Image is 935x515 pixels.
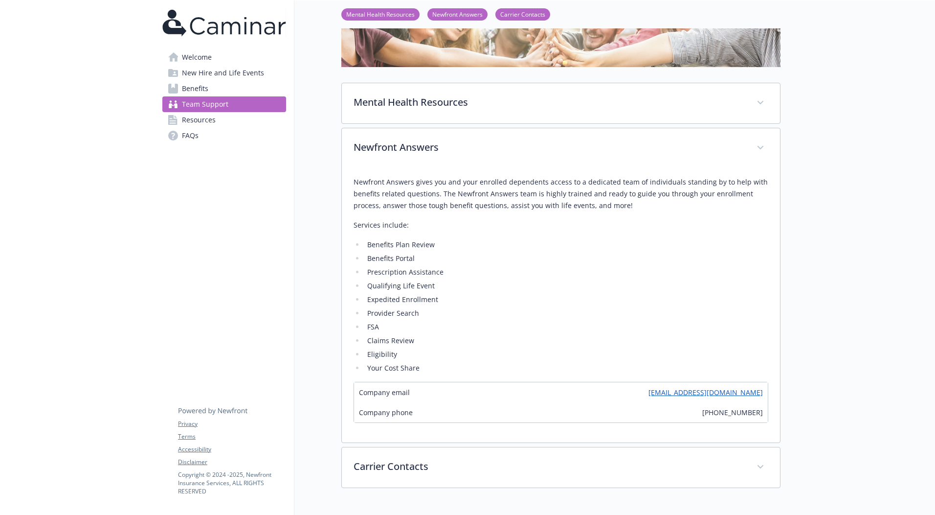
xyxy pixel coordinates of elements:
span: Welcome [182,49,212,65]
li: Benefits Portal​ [364,253,768,264]
span: [PHONE_NUMBER] [702,407,763,418]
p: Newfront Answers gives you and your enrolled dependents access to a dedicated team of individuals... [354,176,768,211]
a: Privacy [178,420,286,428]
a: Resources [162,112,286,128]
a: Newfront Answers [427,9,488,19]
a: [EMAIL_ADDRESS][DOMAIN_NAME] [648,387,763,398]
p: Copyright © 2024 - 2025 , Newfront Insurance Services, ALL RIGHTS RESERVED [178,470,286,495]
div: Mental Health Resources [342,83,780,123]
a: Accessibility [178,445,286,454]
a: Welcome [162,49,286,65]
span: Resources [182,112,216,128]
a: New Hire and Life Events [162,65,286,81]
a: Benefits [162,81,286,96]
a: FAQs [162,128,286,143]
span: Team Support [182,96,228,112]
li: Your Cost Share​ [364,362,768,374]
a: Disclaimer [178,458,286,467]
a: Carrier Contacts [495,9,550,19]
p: Carrier Contacts [354,459,745,474]
li: Prescription Assistance​ [364,266,768,278]
li: Provider Search​ [364,307,768,319]
div: Newfront Answers [342,128,780,168]
p: Mental Health Resources [354,95,745,110]
div: Newfront Answers [342,168,780,443]
a: Team Support [162,96,286,112]
li: Qualifying Life Event​ [364,280,768,292]
a: Terms [178,432,286,441]
span: Benefits [182,81,208,96]
a: Mental Health Resources [341,9,420,19]
span: FAQs [182,128,199,143]
li: Claims Review​ [364,335,768,347]
li: Benefits Plan Review​ [364,239,768,251]
span: New Hire and Life Events [182,65,264,81]
div: Carrier Contacts [342,447,780,488]
li: FSA​ [364,321,768,333]
p: Newfront Answers [354,140,745,155]
p: Services include:​​ [354,219,768,231]
span: Company phone [359,407,413,418]
span: Company email [359,387,410,398]
li: Expedited Enrollment​ [364,294,768,305]
li: Eligibility​ [364,349,768,360]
